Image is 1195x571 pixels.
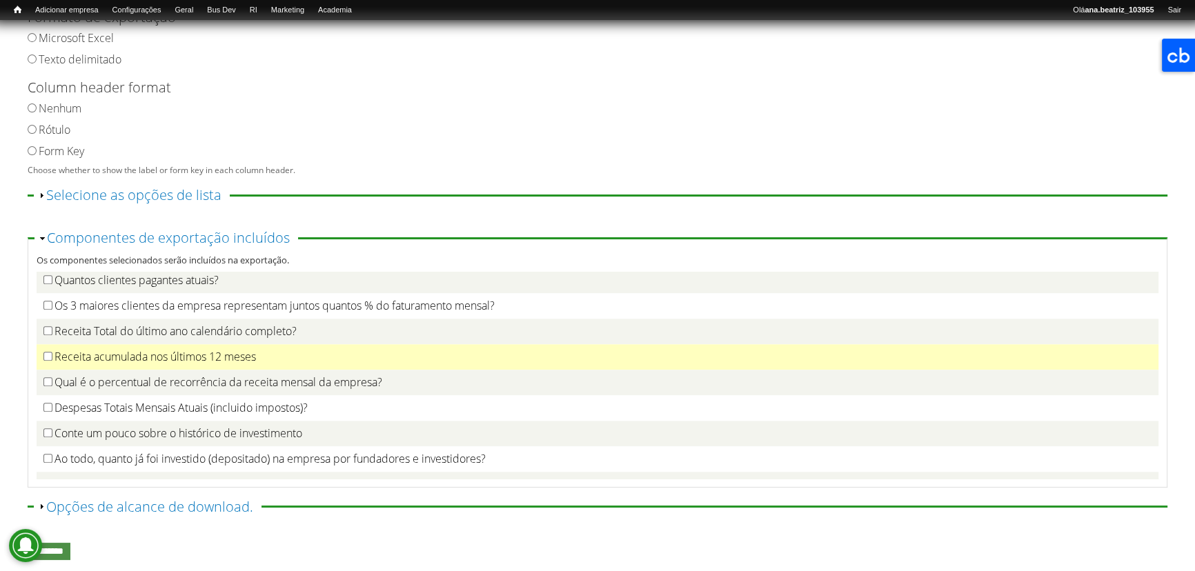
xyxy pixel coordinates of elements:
[243,3,264,17] a: RI
[55,323,297,339] label: Receita Total do último ano calendário completo?
[39,122,70,137] label: Rótulo
[55,374,382,390] label: Qual é o percentual de recorrência da receita mensal da empresa?
[1066,3,1161,17] a: Oláana.beatriz_103955
[55,272,219,288] label: Quantos clientes pagantes atuais?
[14,5,21,14] span: Início
[55,349,256,364] label: Receita acumulada nos últimos 12 meses
[47,228,290,247] a: Componentes de exportação incluídos
[200,3,243,17] a: Bus Dev
[55,298,495,313] label: Os 3 maiores clientes da empresa representam juntos quantos % do faturamento mensal?
[1085,6,1154,14] strong: ana.beatriz_103955
[39,52,121,67] label: Texto delimitado
[39,101,81,116] label: Nenhum
[46,497,253,516] a: Opções de alcance de download.
[55,451,486,466] label: Ao todo, quanto já foi investido (depositado) na empresa por fundadores e investidores?
[28,77,1145,98] label: Column header format
[37,253,1158,272] div: Os componentes selecionados serão incluídos na exportação.
[39,30,114,46] label: Microsoft Excel
[46,186,221,204] a: Selecione as opções de lista
[28,166,1158,176] div: Choose whether to show the label or form key in each column header.
[55,477,462,492] label: A empresa já recebeu investimento de terceiros (sem ser investimento dos sócios)?
[168,3,200,17] a: Geral
[55,425,302,441] label: Conte um pouco sobre o histórico de investimento
[106,3,168,17] a: Configurações
[39,143,84,159] label: Form Key
[311,3,359,17] a: Academia
[7,3,28,17] a: Início
[1161,3,1188,17] a: Sair
[264,3,311,17] a: Marketing
[55,400,308,415] label: Despesas Totais Mensais Atuais (incluido impostos)?
[28,3,106,17] a: Adicionar empresa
